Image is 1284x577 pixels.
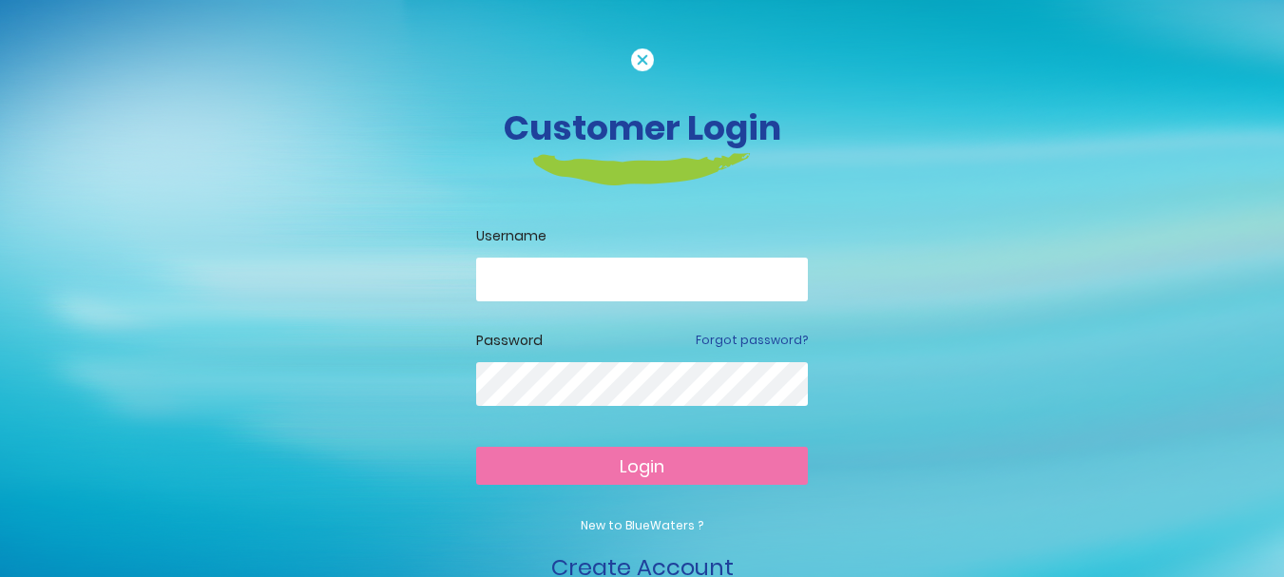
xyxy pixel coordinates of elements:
[631,48,654,71] img: cancel
[476,517,808,534] p: New to BlueWaters ?
[115,107,1170,148] h3: Customer Login
[696,332,808,349] a: Forgot password?
[476,447,808,485] button: Login
[620,454,664,478] span: Login
[476,331,543,351] label: Password
[533,153,751,185] img: login-heading-border.png
[476,226,808,246] label: Username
